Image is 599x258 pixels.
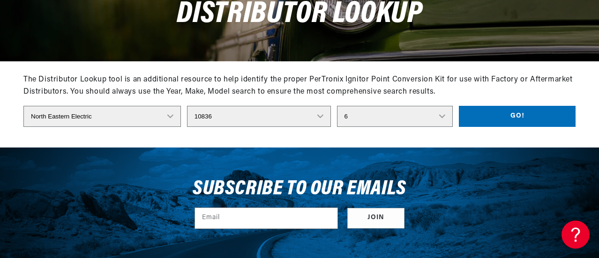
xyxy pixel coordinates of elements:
[193,180,406,198] h3: Subscribe to our emails
[23,74,576,98] div: The Distributor Lookup tool is an additional resource to help identify the proper PerTronix Ignit...
[347,208,404,229] button: Subscribe
[195,208,337,229] input: Email
[459,106,576,127] button: Go!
